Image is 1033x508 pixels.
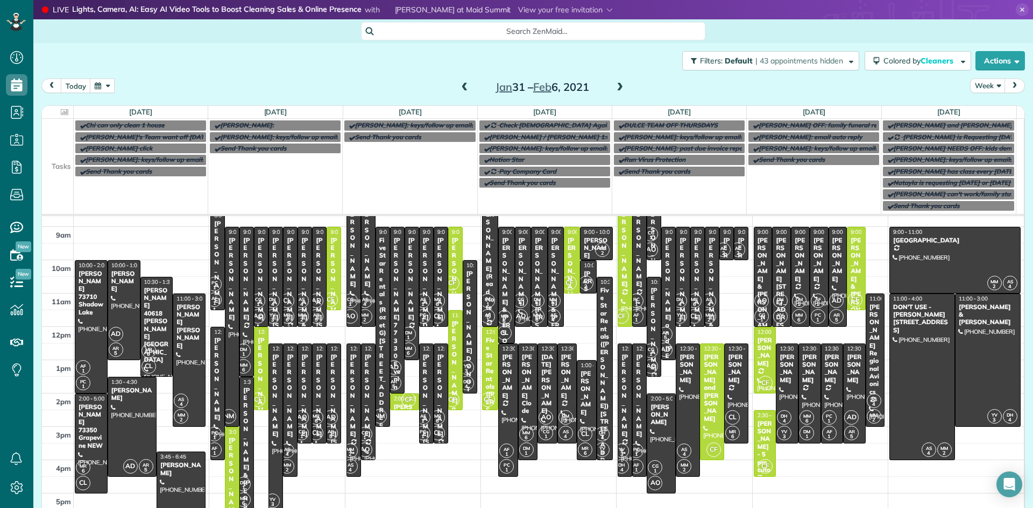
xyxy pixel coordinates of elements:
small: 1 [208,298,221,309]
span: 9:00 - 10:00 [584,228,613,235]
span: DH [676,296,683,302]
small: 2 [988,282,1001,292]
small: 2 [717,248,730,259]
span: CL [687,309,702,324]
div: [PERSON_NAME] & [PERSON_NAME] [757,237,769,337]
div: [PERSON_NAME] [PERSON_NAME] [176,303,202,349]
span: [PERSON_NAME]: keys/follow up emails [759,144,878,152]
div: [PERSON_NAME] & [PERSON_NAME] [723,237,731,414]
div: [PERSON_NAME] 73710 Shadow Lake [78,270,104,316]
span: 12:30 - 4:30 [621,345,650,352]
span: AR [833,312,840,318]
span: Nation Star [490,155,525,163]
span: AO [513,309,528,324]
span: AR [112,345,119,351]
span: 10:30 - 4:00 [600,278,629,285]
span: 11:00 - 3:00 [959,295,988,302]
span: 12:30 - 4:30 [350,345,379,352]
span: 9:00 - 12:00 [535,228,564,235]
div: Five Star Rentals (Rozet G) [STREET_ADDRESS] [379,237,387,438]
div: DON'T USE - [PERSON_NAME] [STREET_ADDRESS] [893,303,952,334]
small: 1 [416,315,430,325]
span: 9:00 - 11:30 [330,228,359,235]
span: 9:00 - 12:00 [423,228,452,235]
small: 6 [530,315,544,325]
span: AD [109,327,123,341]
span: 9:00 - 12:00 [795,228,824,235]
span: AS [706,296,712,302]
div: [PERSON_NAME] & [PERSON_NAME] [301,237,309,414]
div: [PERSON_NAME] [737,237,745,321]
span: 9:00 - 11:30 [851,228,880,235]
small: 1 [514,299,527,310]
span: [PERSON_NAME] / [PERSON_NAME] 1:00 [490,133,613,141]
div: [PERSON_NAME] [111,270,137,293]
span: AO [754,294,769,308]
span: 9:00 - 12:00 [680,228,709,235]
div: [PERSON_NAME] [257,237,265,321]
span: AD [658,342,673,357]
span: 11:00 - 3:00 [869,295,898,302]
a: [DATE] [264,108,287,116]
span: AD [309,294,323,308]
span: PC [633,296,640,302]
span: [PERSON_NAME]: past due invoice report [624,144,748,152]
div: [PERSON_NAME] [813,237,825,283]
span: Jan [496,80,512,94]
small: 1 [402,333,415,343]
span: CG [255,296,261,302]
span: 9:00 - 11:00 [452,228,481,235]
span: DM [534,296,541,302]
span: Cleaners [921,56,955,66]
span: 9:00 - 12:00 [287,228,316,235]
small: 3 [266,315,279,325]
span: Chi can only clean 1 house [86,121,165,129]
div: [PERSON_NAME] [STREET_ADDRESS] [775,237,788,337]
span: MR [501,313,508,319]
span: DULCE TEAM OFF THURSDAYS [624,121,718,129]
div: [PERSON_NAME] [257,337,265,421]
span: AO [343,309,358,324]
small: 4 [266,299,279,310]
span: Pay Company Card [499,167,556,175]
div: [PERSON_NAME] [286,237,294,321]
span: MM [298,312,306,318]
small: 5 [109,348,123,359]
a: [DATE] [803,108,826,116]
div: [PERSON_NAME] [364,203,372,288]
div: [PERSON_NAME] [437,237,445,321]
span: 9:00 - 11:00 [568,228,597,235]
small: 2 [596,248,609,259]
span: 12:00 - 2:00 [758,328,787,335]
span: [PERSON_NAME]: keys/follow up emails [893,155,1013,163]
span: 9:00 - 12:00 [709,228,738,235]
button: Colored byCleaners [865,51,971,70]
span: MM [795,312,803,318]
small: 2 [358,315,372,325]
span: AF [420,296,426,302]
a: [DATE] [399,108,422,116]
small: 6 [280,315,294,325]
small: 1 [530,299,544,310]
span: Colored by [883,56,957,66]
span: 9:00 - 1:00 [665,228,691,235]
small: 1 [208,283,221,293]
span: CF [614,309,629,324]
small: 1 [811,299,825,310]
small: 2 [702,315,716,325]
span: 9:00 - 12:00 [758,228,787,235]
button: today [61,78,91,93]
div: [PERSON_NAME] [330,237,338,321]
span: Default [725,56,753,66]
span: CG [518,296,524,302]
div: [PERSON_NAME] [518,237,528,306]
small: 1 [416,299,430,310]
span: 12:30 - 3:30 [561,345,590,352]
span: 12:30 - 4:00 [522,345,551,352]
small: 1 [793,299,806,310]
span: 9:00 - 11:00 [893,228,922,235]
small: 1 [755,315,768,325]
small: 2 [579,282,593,292]
span: 12:30 - 3:30 [728,345,757,352]
span: Send Thank you cards [893,202,959,210]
